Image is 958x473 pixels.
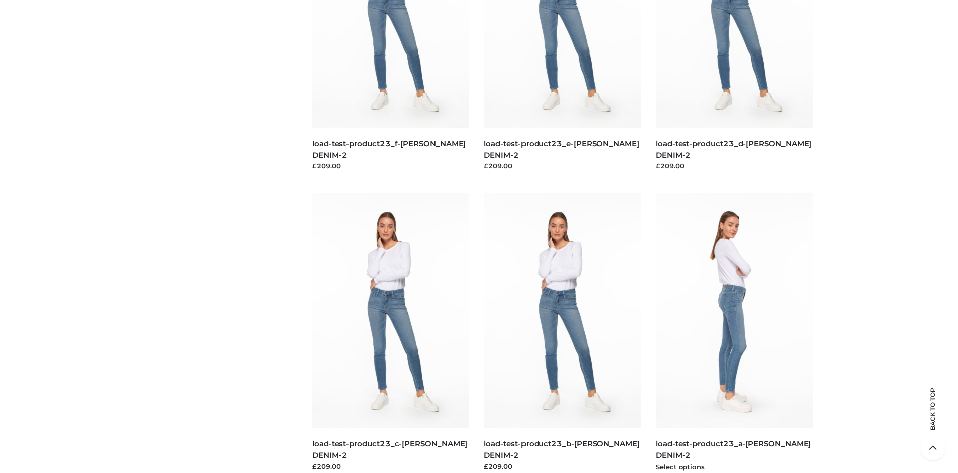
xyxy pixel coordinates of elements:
[312,161,469,171] div: £209.00
[656,463,705,471] a: Select options
[484,161,641,171] div: £209.00
[656,139,811,160] a: load-test-product23_d-[PERSON_NAME] DENIM-2
[312,139,466,160] a: load-test-product23_f-[PERSON_NAME] DENIM-2
[484,461,641,471] div: £209.00
[312,461,469,471] div: £209.00
[484,439,639,460] a: load-test-product23_b-[PERSON_NAME] DENIM-2
[656,439,811,460] a: load-test-product23_a-[PERSON_NAME] DENIM-2
[312,439,467,460] a: load-test-product23_c-[PERSON_NAME] DENIM-2
[920,405,945,430] span: Back to top
[656,161,813,171] div: £209.00
[484,139,639,160] a: load-test-product23_e-[PERSON_NAME] DENIM-2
